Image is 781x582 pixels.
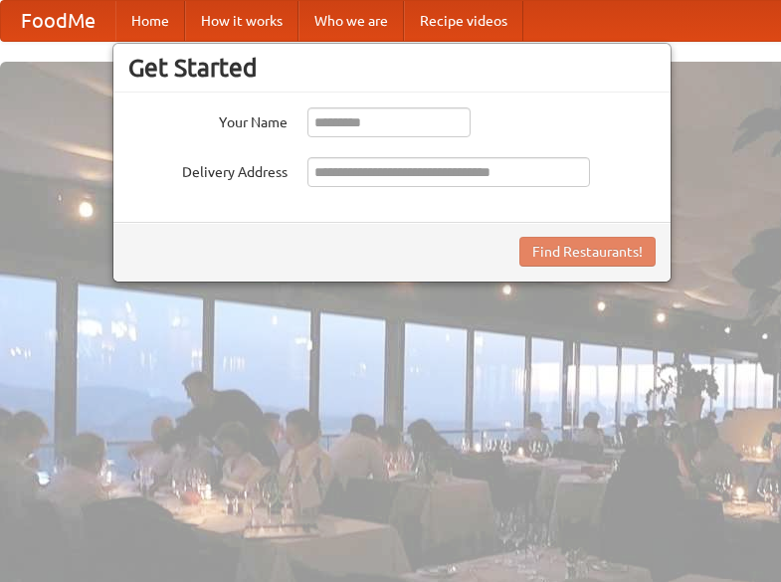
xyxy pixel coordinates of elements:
[519,237,656,267] button: Find Restaurants!
[404,1,523,41] a: Recipe videos
[185,1,298,41] a: How it works
[128,157,288,182] label: Delivery Address
[1,1,115,41] a: FoodMe
[128,53,656,83] h3: Get Started
[298,1,404,41] a: Who we are
[115,1,185,41] a: Home
[128,107,288,132] label: Your Name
